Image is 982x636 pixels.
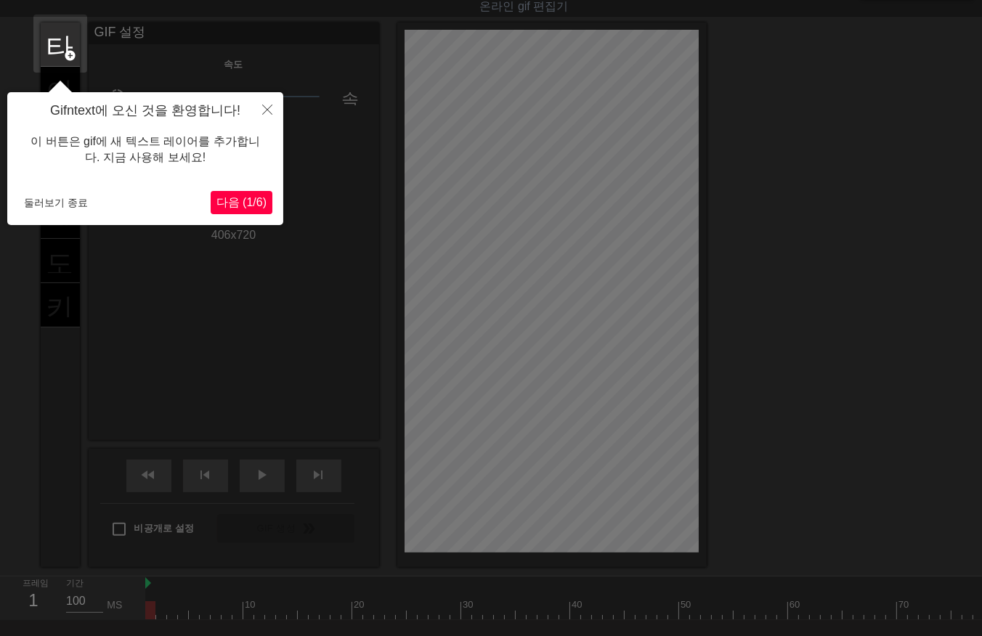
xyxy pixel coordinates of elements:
[251,92,283,126] button: 닫다
[18,103,272,119] h4: Gifntext에 오신 것을 환영합니다!
[18,192,94,213] button: 둘러보기 종료
[216,196,267,208] span: 다음 (1/6)
[211,191,272,214] button: 다음
[18,119,272,181] div: 이 버튼은 gif에 새 텍스트 레이어를 추가합니다. 지금 사용해 보세요!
